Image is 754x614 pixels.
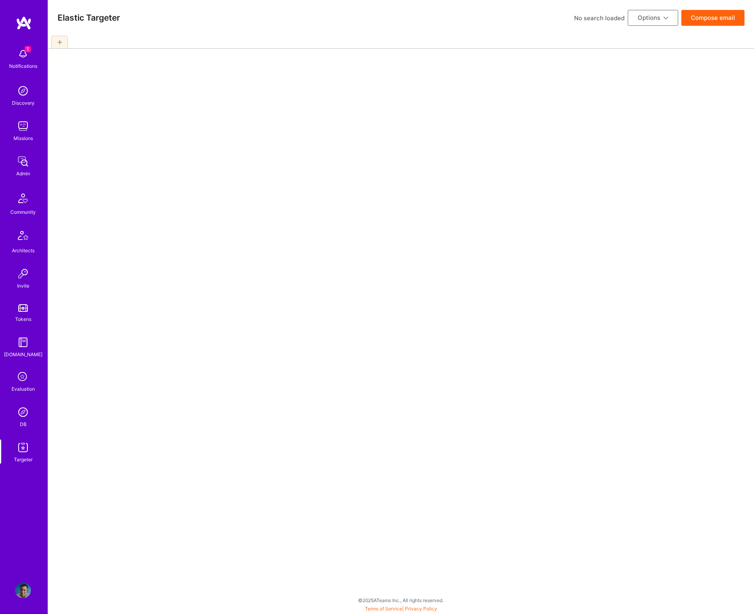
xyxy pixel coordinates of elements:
a: Privacy Policy [405,606,437,612]
i: icon SelectionTeam [15,370,31,385]
img: admin teamwork [15,153,31,169]
div: Evaluation [12,385,35,393]
div: © 2025 ATeams Inc., All rights reserved. [48,590,754,610]
div: No search loaded [574,14,625,22]
img: teamwork [15,118,31,134]
a: User Avatar [13,582,33,598]
img: Architects [13,227,33,246]
i: icon ArrowDownBlack [663,16,668,21]
div: Community [10,208,36,216]
img: logo [16,16,32,30]
div: DB [20,420,27,428]
div: Targeter [14,455,33,464]
img: Admin Search [15,404,31,420]
h3: Elastic Targeter [58,13,120,23]
button: Options [628,10,678,26]
div: Notifications [9,62,37,70]
a: Terms of Service [365,606,402,612]
img: User Avatar [15,582,31,598]
span: 1 [25,46,31,52]
div: Invite [17,282,29,290]
img: bell [15,46,31,62]
img: Invite [15,266,31,282]
div: Admin [16,169,30,178]
div: Discovery [12,99,35,107]
i: icon Plus [58,40,62,44]
div: Missions [13,134,33,142]
span: | [365,606,437,612]
img: Skill Targeter [15,439,31,455]
div: [DOMAIN_NAME] [4,350,42,359]
img: discovery [15,83,31,99]
button: Compose email [681,10,744,26]
img: guide book [15,334,31,350]
div: Tokens [15,315,31,323]
img: Community [13,189,33,208]
img: tokens [18,304,28,312]
div: Architects [12,246,35,255]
